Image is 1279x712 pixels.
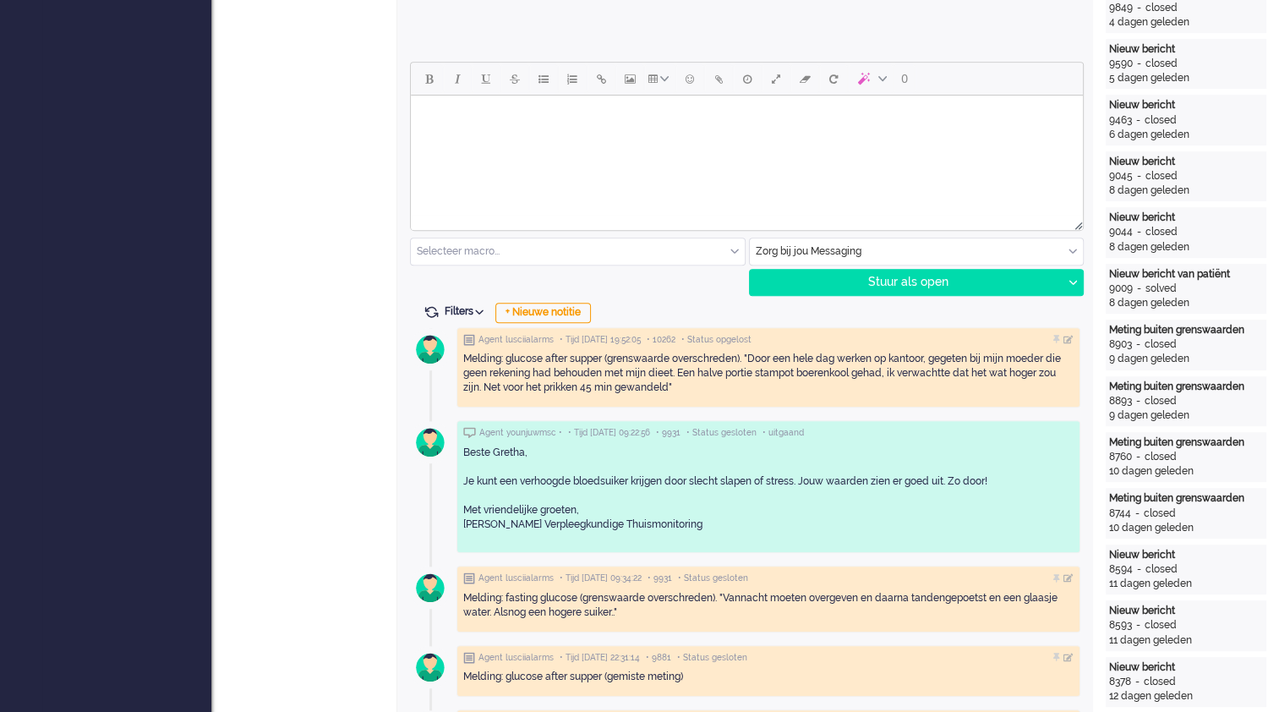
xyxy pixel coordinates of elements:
button: Fullscreen [762,64,790,93]
div: - [1132,113,1145,128]
div: - [1131,507,1144,521]
span: • Status opgelost [681,334,752,346]
button: Clear formatting [790,64,819,93]
div: closed [1145,337,1177,352]
div: 10 dagen geleden [1109,521,1263,535]
span: • 10262 [647,334,675,346]
div: 9009 [1109,282,1133,296]
div: Meting buiten grenswaarden [1109,491,1263,506]
button: 0 [894,64,916,93]
div: Meting buiten grenswaarden [1109,380,1263,394]
div: Stuur als open [750,270,1063,295]
div: 9 dagen geleden [1109,408,1263,423]
div: 8744 [1109,507,1131,521]
div: 8594 [1109,562,1133,577]
img: ic_note_grey.svg [463,572,475,584]
span: • uitgaand [762,427,804,439]
div: 4 dagen geleden [1109,15,1263,30]
div: - [1132,337,1145,352]
button: Add attachment [704,64,733,93]
button: Strikethrough [500,64,529,93]
button: Numbered list [558,64,587,93]
div: - [1133,169,1145,183]
div: 8 dagen geleden [1109,296,1263,310]
span: • Tijd [DATE] 19:52:05 [560,334,641,346]
div: Melding: fasting glucose (grenswaarde overschreden). "Vannacht moeten overgeven en daarna tandeng... [463,591,1074,620]
p: Met vriendelijke groeten, [PERSON_NAME] Verpleegkundige Thuismonitoring [463,503,1074,532]
div: Meting buiten grenswaarden [1109,435,1263,450]
img: avatar [409,328,451,370]
img: ic_note_grey.svg [463,652,475,664]
div: 8760 [1109,450,1132,464]
span: • Status gesloten [678,572,748,584]
span: • Tijd [DATE] 09:22:56 [568,427,650,439]
div: 11 dagen geleden [1109,577,1263,591]
div: closed [1145,394,1177,408]
div: Nieuw bericht [1109,604,1263,618]
div: - [1132,394,1145,408]
div: Nieuw bericht [1109,660,1263,675]
div: closed [1145,225,1178,239]
div: - [1133,282,1145,296]
div: closed [1144,675,1176,689]
div: 8 dagen geleden [1109,240,1263,255]
span: Agent lusciialarms [478,652,554,664]
span: • Status gesloten [686,427,757,439]
div: closed [1144,507,1176,521]
img: ic_note_grey.svg [463,334,475,346]
div: - [1133,1,1145,15]
div: - [1132,618,1145,633]
div: closed [1145,57,1178,71]
div: 9463 [1109,113,1132,128]
div: 5 dagen geleden [1109,71,1263,85]
div: 10 dagen geleden [1109,464,1263,479]
img: avatar [409,567,451,609]
button: Emoticons [675,64,704,93]
div: Meting buiten grenswaarden [1109,323,1263,337]
span: Agent lusciialarms [478,334,554,346]
div: 9 dagen geleden [1109,352,1263,366]
div: Beste Gretha, Je kunt een verhoogde bloedsuiker krijgen door slecht slapen of stress. Jouw waarde... [463,446,1074,541]
span: • Tijd [DATE] 09:34:22 [560,572,642,584]
div: - [1133,57,1145,71]
div: closed [1145,450,1177,464]
div: 8593 [1109,618,1132,633]
div: solved [1145,282,1177,296]
div: closed [1145,1,1178,15]
span: Filters [445,305,489,317]
span: • 9931 [656,427,680,439]
div: - [1131,675,1144,689]
span: • Status gesloten [677,652,747,664]
div: - [1133,562,1145,577]
div: Melding: glucose after supper (grenswaarde overschreden). "Door een hele dag werken op kantoor, g... [463,352,1074,395]
div: 8378 [1109,675,1131,689]
div: 9045 [1109,169,1133,183]
div: Nieuw bericht [1109,98,1263,112]
div: Melding: glucose after supper (gemiste meting) [463,670,1074,684]
img: avatar [409,421,451,463]
button: Delay message [733,64,762,93]
div: - [1132,450,1145,464]
div: 6 dagen geleden [1109,128,1263,142]
img: avatar [409,646,451,688]
div: Nieuw bericht [1109,42,1263,57]
div: Resize [1069,215,1083,230]
button: Reset content [819,64,848,93]
div: 9044 [1109,225,1133,239]
button: Underline [472,64,500,93]
div: + Nieuwe notitie [495,303,591,323]
div: closed [1145,113,1177,128]
div: 8903 [1109,337,1132,352]
div: 9590 [1109,57,1133,71]
button: Insert/edit image [615,64,644,93]
button: Insert/edit link [587,64,615,93]
span: Agent younjuwmsc • [479,427,562,439]
span: • 9881 [646,652,671,664]
div: Nieuw bericht van patiënt [1109,267,1263,282]
div: closed [1145,169,1178,183]
div: closed [1145,562,1178,577]
span: 0 [901,72,908,85]
button: AI [848,64,894,93]
div: 11 dagen geleden [1109,633,1263,648]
